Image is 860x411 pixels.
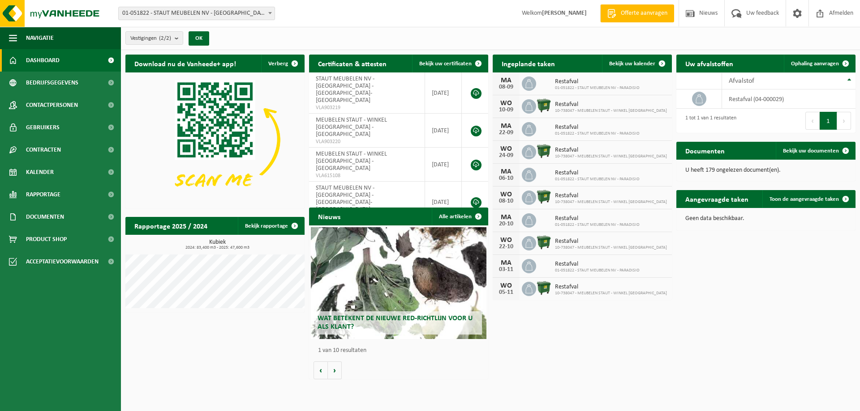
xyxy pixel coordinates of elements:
button: Next [837,112,851,130]
div: MA [497,259,515,267]
span: STAUT MEUBELEN NV - [GEOGRAPHIC_DATA] - [GEOGRAPHIC_DATA]-[GEOGRAPHIC_DATA] [316,185,374,213]
button: Previous [805,112,820,130]
span: Dashboard [26,49,60,72]
div: 24-09 [497,153,515,159]
div: 22-10 [497,244,515,250]
h2: Uw afvalstoffen [676,55,742,72]
span: 10-738047 - MEUBELEN STAUT - WINKEL [GEOGRAPHIC_DATA] [555,108,667,114]
span: Bedrijfsgegevens [26,72,78,94]
img: WB-1100-HPE-GN-01 [536,98,551,113]
div: 08-10 [497,198,515,204]
button: Vestigingen(2/2) [125,31,183,45]
span: Rapportage [26,183,60,206]
span: Contactpersonen [26,94,78,116]
span: MEUBELEN STAUT - WINKEL [GEOGRAPHIC_DATA] - [GEOGRAPHIC_DATA] [316,151,387,172]
a: Alle artikelen [432,208,487,225]
div: WO [497,100,515,107]
span: Restafval [555,261,640,268]
div: MA [497,77,515,84]
span: Verberg [268,61,288,67]
img: WB-1100-HPE-GN-01 [536,144,551,159]
img: WB-1100-HPE-GN-01 [536,235,551,250]
span: 01-051822 - STAUT MEUBELEN NV - PARADISIO [555,222,640,228]
p: U heeft 179 ongelezen document(en). [685,167,847,174]
span: Contracten [26,139,61,161]
span: MEUBELEN STAUT - WINKEL [GEOGRAPHIC_DATA] - [GEOGRAPHIC_DATA] [316,117,387,138]
span: 01-051822 - STAUT MEUBELEN NV - PARADISIO [555,177,640,182]
span: Restafval [555,124,640,131]
a: Bekijk rapportage [238,217,304,235]
span: Bekijk uw certificaten [419,61,472,67]
div: 20-10 [497,221,515,227]
span: 2024: 83,400 m3 - 2025: 47,600 m3 [130,246,305,250]
div: 22-09 [497,130,515,136]
span: Product Shop [26,228,67,250]
div: 10-09 [497,107,515,113]
h2: Download nu de Vanheede+ app! [125,55,245,72]
span: Documenten [26,206,64,228]
img: WB-1100-HPE-GN-01 [536,280,551,296]
span: Acceptatievoorwaarden [26,250,99,273]
span: Wat betekent de nieuwe RED-richtlijn voor u als klant? [318,315,473,330]
span: 01-051822 - STAUT MEUBELEN NV - PARADISIO [555,85,640,91]
span: Restafval [555,284,667,291]
h2: Documenten [676,142,734,159]
button: Verberg [261,55,304,72]
span: Bekijk uw kalender [609,61,655,67]
h2: Nieuws [309,208,349,225]
span: 01-051822 - STAUT MEUBELEN NV - PARADISIO - NIEUWKERKEN-WAAS [119,7,275,20]
button: 1 [820,112,837,130]
td: restafval (04-000029) [722,89,856,109]
a: Bekijk uw kalender [602,55,671,72]
div: 06-10 [497,175,515,182]
img: WB-1100-HPE-GN-01 [536,189,551,204]
span: Vestigingen [130,32,171,45]
p: Geen data beschikbaar. [685,216,847,222]
div: 05-11 [497,289,515,296]
span: VLA615108 [316,172,418,179]
div: 08-09 [497,84,515,90]
div: WO [497,237,515,244]
div: WO [497,145,515,153]
td: [DATE] [425,72,462,114]
span: 01-051822 - STAUT MEUBELEN NV - PARADISIO [555,131,640,136]
td: [DATE] [425,148,462,182]
span: 10-738047 - MEUBELEN STAUT - WINKEL [GEOGRAPHIC_DATA] [555,245,667,250]
h2: Ingeplande taken [493,55,564,72]
span: 01-051822 - STAUT MEUBELEN NV - PARADISIO - NIEUWKERKEN-WAAS [118,7,275,20]
div: WO [497,282,515,289]
td: [DATE] [425,114,462,148]
div: MA [497,214,515,221]
span: VLA903220 [316,138,418,145]
div: MA [497,168,515,175]
span: Kalender [26,161,54,183]
span: Ophaling aanvragen [791,61,839,67]
span: Navigatie [26,27,54,49]
span: Gebruikers [26,116,60,139]
span: 10-738047 - MEUBELEN STAUT - WINKEL [GEOGRAPHIC_DATA] [555,291,667,296]
button: Vorige [314,361,328,379]
div: 1 tot 1 van 1 resultaten [681,111,736,131]
a: Ophaling aanvragen [784,55,855,72]
span: Restafval [555,78,640,85]
a: Bekijk uw certificaten [412,55,487,72]
div: WO [497,191,515,198]
h2: Rapportage 2025 / 2024 [125,217,216,234]
a: Toon de aangevraagde taken [762,190,855,208]
div: 03-11 [497,267,515,273]
a: Offerte aanvragen [600,4,674,22]
span: Restafval [555,215,640,222]
img: Download de VHEPlus App [125,72,305,207]
span: Restafval [555,238,667,245]
div: MA [497,123,515,130]
strong: [PERSON_NAME] [542,10,587,17]
button: OK [189,31,209,46]
span: Offerte aanvragen [619,9,670,18]
button: Volgende [328,361,342,379]
span: STAUT MEUBELEN NV - [GEOGRAPHIC_DATA] - [GEOGRAPHIC_DATA]-[GEOGRAPHIC_DATA] [316,76,374,104]
p: 1 van 10 resultaten [318,347,484,354]
a: Bekijk uw documenten [776,142,855,160]
a: Wat betekent de nieuwe RED-richtlijn voor u als klant? [311,227,486,339]
span: Bekijk uw documenten [783,148,839,154]
span: VLA903219 [316,104,418,111]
